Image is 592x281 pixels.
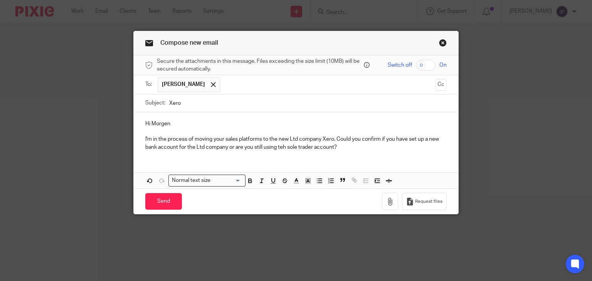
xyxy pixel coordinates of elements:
span: Normal text size [170,177,212,185]
span: Request files [415,199,442,205]
span: On [439,61,447,69]
div: Search for option [168,175,246,187]
p: Hi Morgen [145,120,447,128]
button: Cc [435,79,447,91]
input: Search for option [213,177,241,185]
span: Switch off [388,61,412,69]
p: I'm in the process of moving your sales platforms to the new Ltd company Xero. Could you confirm ... [145,135,447,151]
span: [PERSON_NAME] [162,81,205,88]
span: Compose new email [160,40,218,46]
span: Secure the attachments in this message. Files exceeding the size limit (10MB) will be secured aut... [157,57,362,73]
label: Subject: [145,99,165,107]
button: Request files [402,193,447,210]
input: Send [145,193,182,210]
a: Close this dialog window [439,39,447,49]
label: To: [145,81,154,88]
